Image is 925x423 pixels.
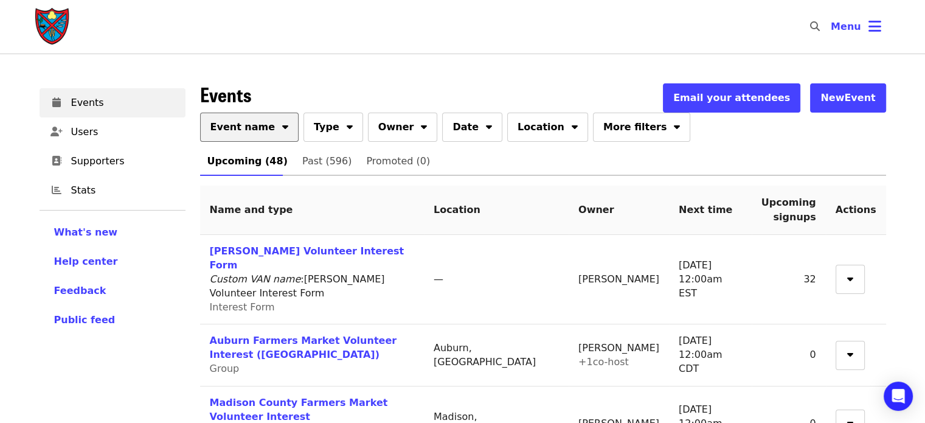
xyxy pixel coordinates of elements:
[282,119,288,131] i: sort-down icon
[40,147,185,176] a: Supporters
[827,12,837,41] input: Search
[200,113,299,142] button: Event name
[847,347,853,358] i: sort-down icon
[884,382,913,411] div: Open Intercom Messenger
[52,97,61,108] i: calendar icon
[669,186,752,235] th: Next time
[210,120,275,135] span: Event name
[569,235,669,324] td: [PERSON_NAME]
[200,186,424,235] th: Name and type
[669,324,752,386] td: [DATE] 12:00am CDT
[200,235,424,324] td: : [PERSON_NAME] Volunteer Interest Form
[302,153,352,170] span: Past (596)
[761,197,816,223] span: Upcoming signups
[366,153,430,170] span: Promoted (0)
[572,119,578,131] i: sort-down icon
[295,147,359,176] a: Past (596)
[663,83,800,113] button: Email your attendees
[40,176,185,205] a: Stats
[434,341,559,369] div: Auburn, [GEOGRAPHIC_DATA]
[761,348,816,362] div: 0
[669,235,752,324] td: [DATE] 12:00am EST
[54,284,106,298] button: Feedback
[424,186,569,235] th: Location
[434,273,559,287] div: —
[810,21,820,32] i: search icon
[40,117,185,147] a: Users
[421,119,427,131] i: sort-down icon
[54,254,171,269] a: Help center
[207,153,288,170] span: Upcoming (48)
[486,119,492,131] i: sort-down icon
[200,147,295,176] a: Upcoming (48)
[54,226,118,238] span: What's new
[578,355,659,369] div: + 1 co-host
[54,313,171,327] a: Public feed
[303,113,363,142] button: Type
[821,12,891,41] button: Toggle account menu
[52,155,61,167] i: address-book icon
[831,21,861,32] span: Menu
[593,113,690,142] button: More filters
[603,120,667,135] span: More filters
[378,120,414,135] span: Owner
[507,113,588,142] button: Location
[847,271,853,283] i: sort-down icon
[210,363,240,374] span: Group
[826,186,886,235] th: Actions
[210,245,404,271] a: [PERSON_NAME] Volunteer Interest Form
[569,324,669,386] td: [PERSON_NAME]
[347,119,353,131] i: sort-down icon
[368,113,438,142] button: Owner
[54,314,116,326] span: Public feed
[200,80,251,108] span: Events
[71,125,176,139] span: Users
[359,147,437,176] a: Promoted (0)
[71,96,176,110] span: Events
[71,183,176,198] span: Stats
[50,126,63,138] i: user-plus icon
[54,256,118,267] span: Help center
[210,301,275,313] span: Interest Form
[452,120,479,135] span: Date
[35,7,71,46] img: Society of St. Andrew - Home
[442,113,502,142] button: Date
[54,225,171,240] a: What's new
[569,186,669,235] th: Owner
[868,18,881,35] i: bars icon
[761,273,816,287] div: 32
[40,88,185,117] a: Events
[518,120,564,135] span: Location
[52,184,61,196] i: chart-bar icon
[71,154,176,169] span: Supporters
[674,119,680,131] i: sort-down icon
[314,120,339,135] span: Type
[210,335,397,360] a: Auburn Farmers Market Volunteer Interest ([GEOGRAPHIC_DATA])
[810,83,885,113] button: NewEvent
[210,273,301,285] i: Custom VAN name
